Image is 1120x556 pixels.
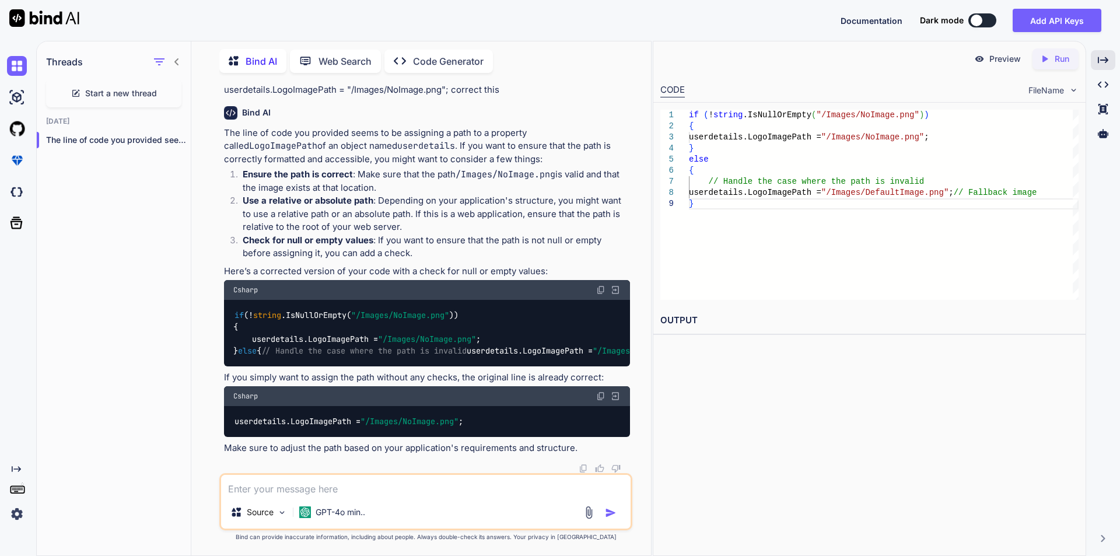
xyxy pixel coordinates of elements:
[253,310,281,320] span: string
[689,121,694,131] span: {
[605,507,617,519] img: icon
[277,508,287,517] img: Pick Models
[593,345,714,356] span: "/Images/DefaultImage.png"
[689,155,709,164] span: else
[224,442,630,455] p: Make sure to adjust the path based on your application's requirements and structure.
[841,16,902,26] span: Documentation
[660,198,674,209] div: 9
[703,110,708,120] span: (
[243,169,353,180] strong: Ensure the path is correct
[1069,85,1079,95] img: chevron down
[224,371,630,384] p: If you simply want to assign the path without any checks, the original line is already correct:
[243,195,373,206] strong: Use a relative or absolute path
[242,107,271,118] h6: Bind AI
[247,506,274,518] p: Source
[743,110,811,120] span: .IsNullOrEmpty
[360,416,459,426] span: "/Images/NoImage.png"
[37,117,191,126] h2: [DATE]
[85,88,157,99] span: Start a new thread
[660,154,674,165] div: 5
[611,464,621,473] img: dislike
[949,188,953,197] span: ;
[660,187,674,198] div: 8
[689,132,821,142] span: userdetails.LogoImagePath =
[243,234,630,260] p: : If you want to ensure that the path is not null or empty before assigning it, you can add a check.
[610,391,621,401] img: Open in Browser
[351,310,449,320] span: "/Images/NoImage.png"
[708,177,924,186] span: // Handle the case where the path is invalid
[660,132,674,143] div: 3
[816,110,919,120] span: "/Images/NoImage.png"
[821,132,923,142] span: "/Images/NoImage.png"
[713,110,743,120] span: string
[299,506,311,518] img: GPT-4o mini
[660,121,674,132] div: 2
[7,504,27,524] img: settings
[924,132,929,142] span: ;
[660,143,674,154] div: 4
[7,88,27,107] img: ai-studio
[219,533,632,541] p: Bind can provide inaccurate information, including about people. Always double-check its answers....
[318,54,372,68] p: Web Search
[233,309,803,357] code: (! .IsNullOrEmpty( )) { userdetails.LogoImagePath = ; } { userdetails.LogoImagePath = ; }
[953,188,1037,197] span: // Fallback image
[1013,9,1101,32] button: Add API Keys
[974,54,985,64] img: preview
[689,144,694,153] span: }
[653,307,1086,334] h2: OUTPUT
[1055,53,1069,65] p: Run
[920,15,964,26] span: Dark mode
[919,110,924,120] span: )
[689,166,694,175] span: {
[246,54,277,68] p: Bind AI
[233,391,258,401] span: Csharp
[811,110,816,120] span: (
[9,9,79,27] img: Bind AI
[582,506,596,519] img: attachment
[46,55,83,69] h1: Threads
[413,54,484,68] p: Code Generator
[456,169,555,180] code: /Images/NoImage.png
[316,506,365,518] p: GPT-4o min..
[397,140,455,152] code: userdetails
[660,165,674,176] div: 6
[708,110,713,120] span: !
[7,151,27,170] img: premium
[46,134,191,146] p: The line of code you provided seems to b...
[7,119,27,139] img: githubLight
[249,140,317,152] code: LogoImagePath
[596,285,605,295] img: copy
[660,176,674,187] div: 7
[841,15,902,27] button: Documentation
[660,83,685,97] div: CODE
[235,310,244,320] span: if
[596,391,605,401] img: copy
[233,285,258,295] span: Csharp
[689,110,699,120] span: if
[238,345,257,356] span: else
[989,53,1021,65] p: Preview
[261,345,467,356] span: // Handle the case where the path is invalid
[660,110,674,121] div: 1
[243,168,630,194] p: : Make sure that the path is valid and that the image exists at that location.
[579,464,588,473] img: copy
[243,194,630,234] p: : Depending on your application's structure, you might want to use a relative path or an absolute...
[1028,85,1064,96] span: FileName
[7,182,27,202] img: darkCloudIdeIcon
[689,199,694,208] span: }
[689,188,821,197] span: userdetails.LogoImagePath =
[595,464,604,473] img: like
[233,415,464,428] code: userdetails.LogoImagePath = ;
[7,56,27,76] img: chat
[821,188,948,197] span: "/Images/DefaultImage.png"
[924,110,929,120] span: )
[224,83,630,97] p: userdetails.LogoImagePath = "/Images/NoImage.png"; correct this
[224,127,630,166] p: The line of code you provided seems to be assigning a path to a property called of an object name...
[243,235,373,246] strong: Check for null or empty values
[224,265,630,278] p: Here’s a corrected version of your code with a check for null or empty values:
[610,285,621,295] img: Open in Browser
[378,334,476,344] span: "/Images/NoImage.png"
